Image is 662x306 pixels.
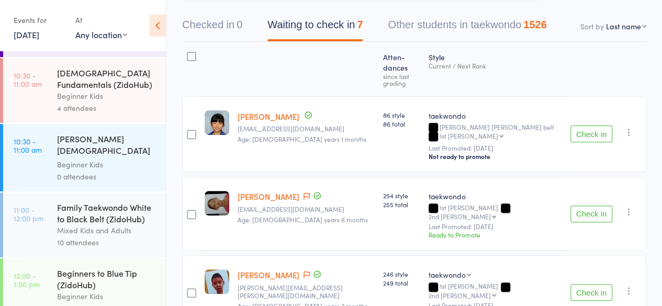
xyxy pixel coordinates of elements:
small: andrew.f.gebert@gmail.com [238,284,374,299]
label: Sort by [580,21,604,31]
img: image1614869291.png [205,110,229,135]
div: [PERSON_NAME] [PERSON_NAME] belt [429,123,562,141]
small: Last Promoted: [DATE] [429,144,562,152]
button: Check in [570,206,612,222]
div: Beginner Kids [57,158,157,171]
div: 1st [PERSON_NAME] [429,204,562,220]
div: taekwondo [429,191,562,201]
div: 7 [357,19,363,30]
div: 0 [237,19,242,30]
div: since last grading [383,73,420,86]
a: 10:30 -11:00 am[PERSON_NAME] [DEMOGRAPHIC_DATA] FundamentalsBeginner Kids0 attendees [3,124,166,191]
div: Family Taekwondo White to Black Belt (ZidoHub) [57,201,157,224]
div: Last name [606,21,641,31]
div: Any location [75,29,127,40]
div: 10 attendees [57,236,157,248]
span: Age: [DEMOGRAPHIC_DATA] years 1 months [238,134,366,143]
div: 2nd [PERSON_NAME] [429,292,491,299]
div: Ready to Promote [429,230,562,239]
a: [PERSON_NAME] [238,269,299,280]
div: 2nd [PERSON_NAME] [429,213,491,220]
div: Style [424,47,566,92]
time: 10:30 - 11:00 am [14,137,42,154]
a: 10:30 -11:00 am[DEMOGRAPHIC_DATA] Fundamentals (ZidoHub)Beginner Kids4 attendees [3,58,166,123]
div: taekwondo [429,269,466,280]
div: 1st [PERSON_NAME] [440,132,498,139]
span: 255 total [383,200,420,209]
button: Check in [570,126,612,142]
button: Other students in taekwondo1526 [388,14,546,41]
div: Atten­dances [378,47,424,92]
span: 249 total [383,278,420,287]
div: Beginners to Blue Tip (ZidoHub) [57,267,157,290]
button: Checked in0 [182,14,242,41]
div: [DEMOGRAPHIC_DATA] Fundamentals (ZidoHub) [57,67,157,90]
div: 4 attendees [57,102,157,114]
div: Not ready to promote [429,152,562,161]
span: 86 total [383,119,420,128]
div: Events for [14,12,65,29]
time: 12:00 - 1:00 pm [14,271,40,288]
div: 1st [PERSON_NAME] [429,282,562,298]
img: image1527603596.png [205,269,229,294]
button: Waiting to check in7 [267,14,363,41]
div: At [75,12,127,29]
a: [DATE] [14,29,39,40]
button: Check in [570,284,612,301]
a: [PERSON_NAME] [238,191,299,202]
div: Mixed Kids and Adults [57,224,157,236]
div: 0 attendees [57,171,157,183]
span: 246 style [383,269,420,278]
div: taekwondo [429,110,562,121]
img: image1542060487.png [205,191,229,216]
a: [PERSON_NAME] [238,111,299,122]
time: 10:30 - 11:00 am [14,71,42,88]
div: Beginner Kids [57,90,157,102]
div: Beginner Kids [57,290,157,302]
small: Last Promoted: [DATE] [429,223,562,230]
span: Age: [DEMOGRAPHIC_DATA] years 6 months [238,215,368,224]
div: Current / Next Rank [429,62,562,69]
div: 1526 [523,19,547,30]
span: 254 style [383,191,420,200]
time: 11:00 - 12:00 pm [14,206,43,222]
small: bschiu@hotmail.com [238,125,374,132]
small: lylabby@hotmail.com [238,206,374,213]
a: 11:00 -12:00 pmFamily Taekwondo White to Black Belt (ZidoHub)Mixed Kids and Adults10 attendees [3,192,166,257]
div: [PERSON_NAME] [DEMOGRAPHIC_DATA] Fundamentals [57,133,157,158]
span: 86 style [383,110,420,119]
